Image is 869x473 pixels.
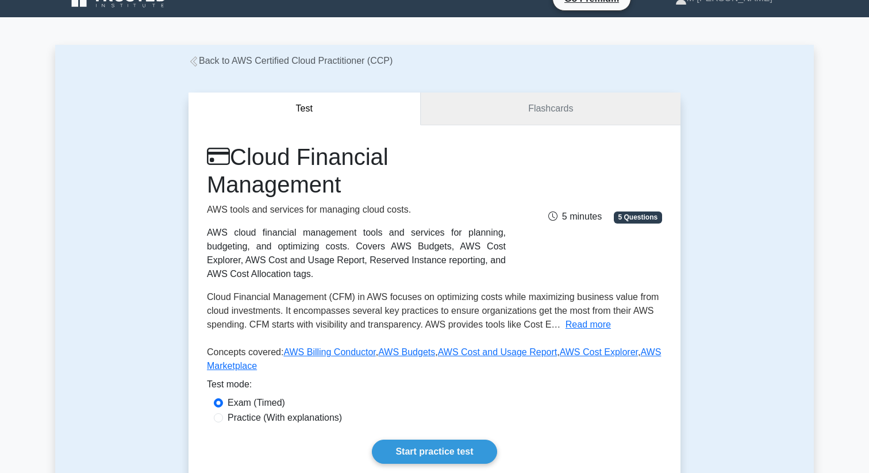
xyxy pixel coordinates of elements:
[560,347,638,357] a: AWS Cost Explorer
[189,56,393,66] a: Back to AWS Certified Cloud Practitioner (CCP)
[548,211,602,221] span: 5 minutes
[283,347,375,357] a: AWS Billing Conductor
[566,318,611,332] button: Read more
[207,143,506,198] h1: Cloud Financial Management
[228,411,342,425] label: Practice (With explanations)
[378,347,435,357] a: AWS Budgets
[207,292,659,329] span: Cloud Financial Management (CFM) in AWS focuses on optimizing costs while maximizing business val...
[228,396,285,410] label: Exam (Timed)
[438,347,557,357] a: AWS Cost and Usage Report
[189,93,421,125] button: Test
[614,211,662,223] span: 5 Questions
[421,93,680,125] a: Flashcards
[207,203,506,217] p: AWS tools and services for managing cloud costs.
[207,345,662,378] p: Concepts covered: , , , ,
[372,440,497,464] a: Start practice test
[207,378,662,396] div: Test mode:
[207,226,506,281] div: AWS cloud financial management tools and services for planning, budgeting, and optimizing costs. ...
